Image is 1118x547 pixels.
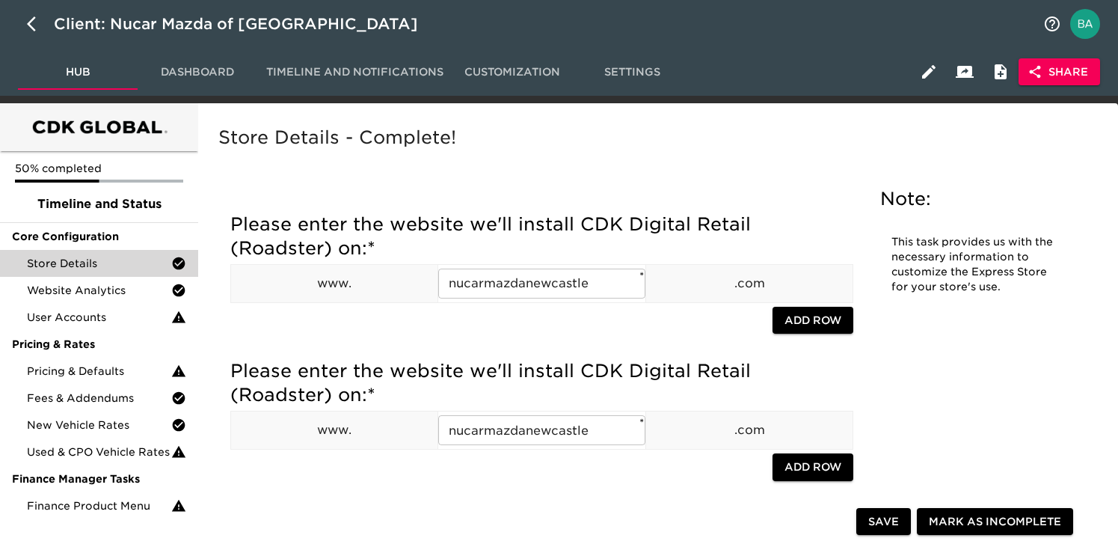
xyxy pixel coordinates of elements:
[231,275,437,293] p: www.
[891,235,1059,295] p: This task provides us with the necessary information to customize the Express Store for your stor...
[27,364,171,379] span: Pricing & Defaults
[1019,58,1100,86] button: Share
[856,508,911,536] button: Save
[27,256,171,271] span: Store Details
[27,498,171,513] span: Finance Product Menu
[27,283,171,298] span: Website Analytics
[868,513,899,531] span: Save
[646,275,853,293] p: .com
[12,337,186,352] span: Pricing & Rates
[947,54,983,90] button: Client View
[784,458,841,477] span: Add Row
[12,471,186,486] span: Finance Manager Tasks
[461,63,563,82] span: Customization
[773,307,853,334] button: Add Row
[1034,6,1070,42] button: notifications
[230,359,853,407] h5: Please enter the website we'll install CDK Digital Retail (Roadster) on:
[917,508,1073,536] button: Mark as Incomplete
[27,444,171,459] span: Used & CPO Vehicle Rates
[231,421,437,439] p: www.
[266,63,443,82] span: Timeline and Notifications
[15,161,183,176] p: 50% completed
[12,229,186,244] span: Core Configuration
[218,126,1091,150] h5: Store Details - Complete!
[54,12,439,36] div: Client: Nucar Mazda of [GEOGRAPHIC_DATA]
[784,311,841,330] span: Add Row
[773,453,853,481] button: Add Row
[147,63,248,82] span: Dashboard
[27,391,171,406] span: Fees & Addendums
[1031,63,1088,82] span: Share
[581,63,683,82] span: Settings
[646,421,853,439] p: .com
[27,310,171,325] span: User Accounts
[27,63,129,82] span: Hub
[983,54,1019,90] button: Internal Notes and Comments
[880,187,1070,211] h5: Note:
[27,418,171,433] span: New Vehicle Rates
[230,213,853,260] h5: Please enter the website we'll install CDK Digital Retail (Roadster) on:
[12,195,186,213] span: Timeline and Status
[1070,9,1100,39] img: Profile
[929,513,1061,531] span: Mark as Incomplete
